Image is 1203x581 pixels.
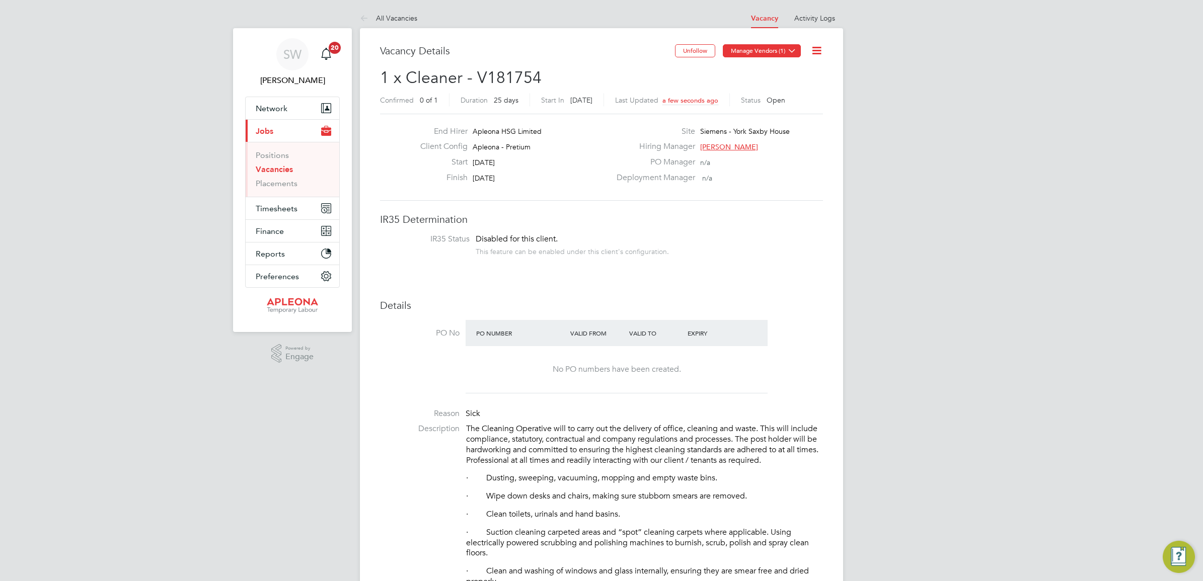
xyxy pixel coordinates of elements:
[420,96,438,105] span: 0 of 1
[283,48,302,61] span: SW
[466,491,823,502] p: · Wipe down desks and chairs, making sure stubborn smears are removed.
[285,344,314,353] span: Powered by
[233,28,352,332] nav: Main navigation
[741,96,761,105] label: Status
[611,126,695,137] label: Site
[256,164,293,174] a: Vacancies
[256,150,289,160] a: Positions
[380,44,675,57] h3: Vacancy Details
[380,96,414,105] label: Confirmed
[246,120,339,142] button: Jobs
[329,42,341,54] span: 20
[1163,541,1195,573] button: Engage Resource Center
[767,96,785,105] span: Open
[466,424,823,465] p: The Cleaning Operative will to carry out the delivery of office, cleaning and waste. This will in...
[246,142,339,197] div: Jobs
[245,38,340,87] a: SW[PERSON_NAME]
[476,244,669,256] div: This feature can be enabled under this client's configuration.
[723,44,801,57] button: Manage Vendors (1)
[246,242,339,265] button: Reports
[380,68,542,88] span: 1 x Cleaner - V181754
[380,299,823,312] h3: Details
[570,96,592,105] span: [DATE]
[794,14,835,23] a: Activity Logs
[473,174,495,183] span: [DATE]
[380,328,460,339] label: PO No
[360,14,417,23] a: All Vacancies
[256,126,273,136] span: Jobs
[473,142,531,151] span: Apleona - Pretium
[380,213,823,226] h3: IR35 Determination
[611,157,695,168] label: PO Manager
[700,142,758,151] span: [PERSON_NAME]
[256,226,284,236] span: Finance
[675,44,715,57] button: Unfollow
[245,298,340,314] a: Go to home page
[412,126,468,137] label: End Hirer
[316,38,336,70] a: 20
[473,158,495,167] span: [DATE]
[390,234,470,244] label: IR35 Status
[627,324,686,342] div: Valid To
[702,174,712,183] span: n/a
[256,249,285,259] span: Reports
[256,104,287,113] span: Network
[246,220,339,242] button: Finance
[474,324,568,342] div: PO Number
[256,204,297,213] span: Timesheets
[611,141,695,152] label: Hiring Manager
[494,96,518,105] span: 25 days
[412,157,468,168] label: Start
[700,158,710,167] span: n/a
[615,96,658,105] label: Last Updated
[751,14,778,23] a: Vacancy
[685,324,744,342] div: Expiry
[466,473,823,483] p: · Dusting, sweeping, vacuuming, mopping and empty waste bins.
[568,324,627,342] div: Valid From
[267,298,318,314] img: apleona-logo-retina.png
[380,408,460,419] label: Reason
[412,173,468,183] label: Finish
[662,96,718,105] span: a few seconds ago
[466,509,823,520] p: · Clean toilets, urinals and hand basins.
[412,141,468,152] label: Client Config
[473,127,542,136] span: Apleona HSG Limited
[380,424,460,434] label: Description
[541,96,564,105] label: Start In
[476,234,558,244] span: Disabled for this client.
[700,127,790,136] span: Siemens - York Saxby House
[271,344,314,363] a: Powered byEngage
[466,408,480,419] span: Sick
[461,96,488,105] label: Duration
[611,173,695,183] label: Deployment Manager
[466,527,823,558] p: · Suction cleaning carpeted areas and “spot” cleaning carpets where applicable. Using electricall...
[476,364,758,375] div: No PO numbers have been created.
[246,97,339,119] button: Network
[285,353,314,361] span: Engage
[246,265,339,287] button: Preferences
[256,179,297,188] a: Placements
[256,272,299,281] span: Preferences
[246,197,339,219] button: Timesheets
[245,74,340,87] span: Simon Ward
